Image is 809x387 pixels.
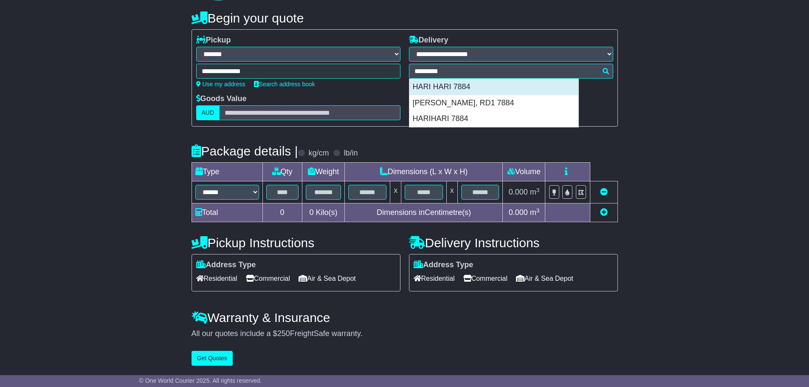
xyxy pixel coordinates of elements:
typeahead: Please provide city [409,64,613,79]
span: Air & Sea Depot [516,272,573,285]
span: 0.000 [509,208,528,217]
span: Residential [414,272,455,285]
div: HARI HARI 7884 [409,79,578,95]
td: Qty [262,163,302,181]
h4: Package details | [192,144,298,158]
td: Total [192,203,262,222]
h4: Delivery Instructions [409,236,618,250]
h4: Warranty & Insurance [192,311,618,325]
td: Kilo(s) [302,203,345,222]
div: All our quotes include a $ FreightSafe warranty. [192,329,618,339]
label: kg/cm [308,149,329,158]
span: Commercial [246,272,290,285]
a: Search address book [254,81,315,88]
a: Add new item [600,208,608,217]
span: Residential [196,272,237,285]
span: © One World Courier 2025. All rights reserved. [139,377,262,384]
a: Use my address [196,81,245,88]
td: Volume [503,163,545,181]
td: x [446,181,457,203]
sup: 3 [536,187,540,193]
a: Remove this item [600,188,608,196]
label: Delivery [409,36,448,45]
td: Type [192,163,262,181]
label: AUD [196,105,220,120]
span: Commercial [463,272,507,285]
button: Get Quotes [192,351,233,366]
h4: Pickup Instructions [192,236,400,250]
span: m [530,188,540,196]
label: Address Type [196,260,256,270]
label: lb/in [344,149,358,158]
div: [PERSON_NAME], RD1 7884 [409,95,578,111]
span: 0 [309,208,313,217]
span: 0.000 [509,188,528,196]
h4: Begin your quote [192,11,618,25]
td: Dimensions in Centimetre(s) [345,203,503,222]
td: Weight [302,163,345,181]
span: Air & Sea Depot [299,272,356,285]
label: Address Type [414,260,474,270]
td: 0 [262,203,302,222]
td: x [390,181,401,203]
div: HARIHARI 7884 [409,111,578,127]
label: Pickup [196,36,231,45]
span: 250 [277,329,290,338]
td: Dimensions (L x W x H) [345,163,503,181]
sup: 3 [536,207,540,214]
span: m [530,208,540,217]
label: Goods Value [196,94,247,104]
